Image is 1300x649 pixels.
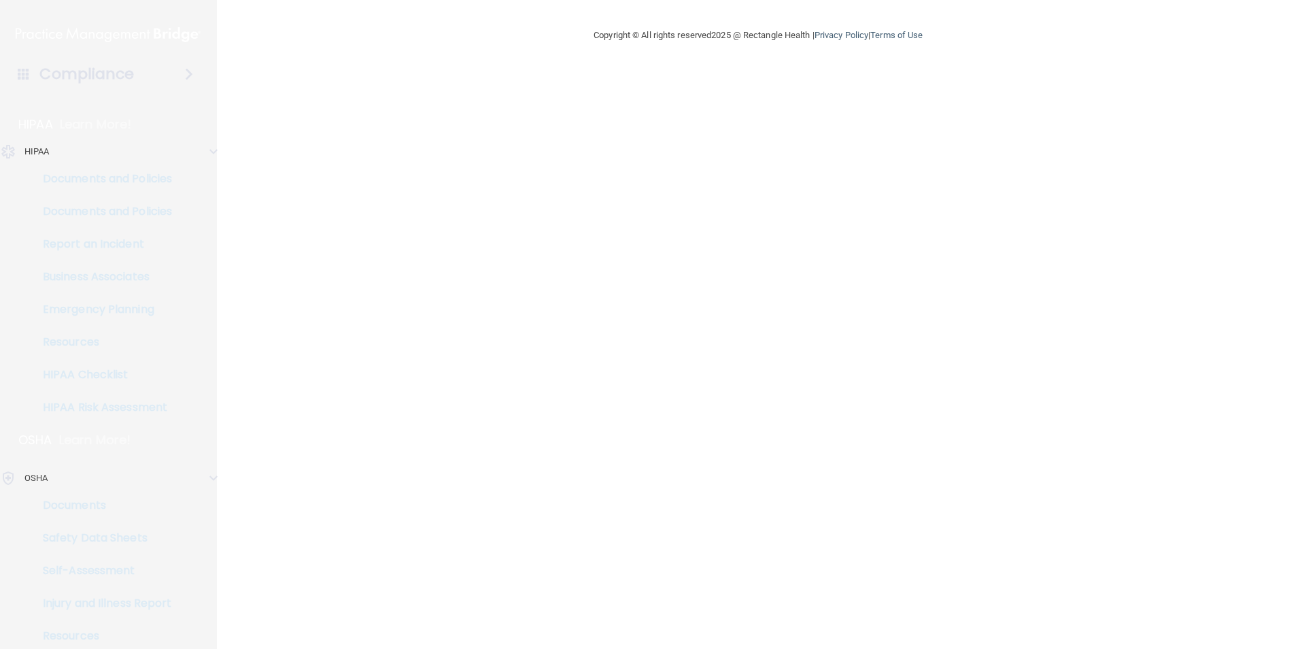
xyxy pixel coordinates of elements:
[60,116,132,133] p: Learn More!
[9,303,194,316] p: Emergency Planning
[870,30,923,40] a: Terms of Use
[16,21,201,48] img: PMB logo
[9,368,194,382] p: HIPAA Checklist
[9,564,194,578] p: Self-Assessment
[18,116,53,133] p: HIPAA
[39,65,134,84] h4: Compliance
[9,270,194,284] p: Business Associates
[24,144,50,160] p: HIPAA
[24,470,48,486] p: OSHA
[9,629,194,643] p: Resources
[18,432,52,448] p: OSHA
[510,14,1006,57] div: Copyright © All rights reserved 2025 @ Rectangle Health | |
[59,432,131,448] p: Learn More!
[9,172,194,186] p: Documents and Policies
[9,401,194,414] p: HIPAA Risk Assessment
[9,531,194,545] p: Safety Data Sheets
[9,237,194,251] p: Report an Incident
[815,30,868,40] a: Privacy Policy
[9,205,194,218] p: Documents and Policies
[9,335,194,349] p: Resources
[9,597,194,610] p: Injury and Illness Report
[9,499,194,512] p: Documents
